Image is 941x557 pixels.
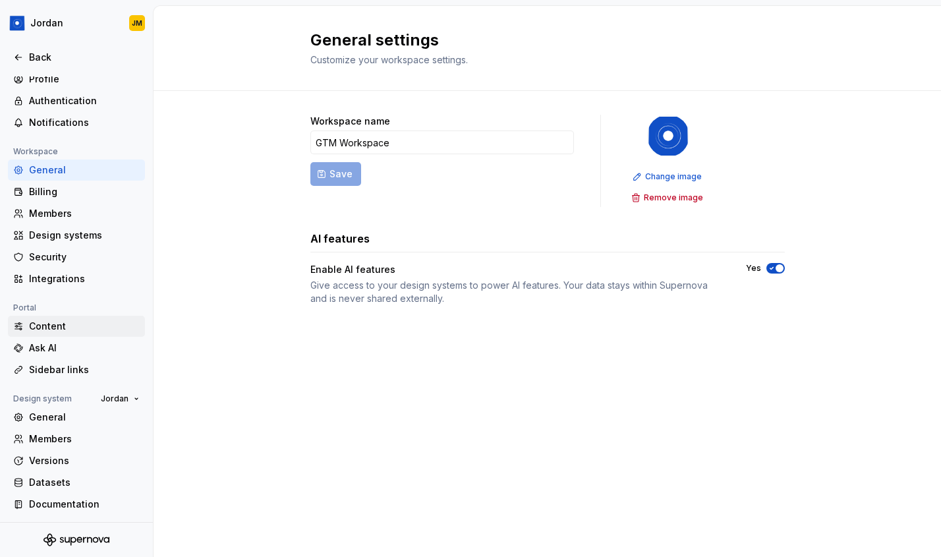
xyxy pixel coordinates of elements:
a: Notifications [8,112,145,133]
div: Content [29,320,140,333]
a: Integrations [8,268,145,289]
div: Datasets [29,476,140,489]
div: Billing [29,185,140,198]
div: Workspace [8,144,63,160]
a: Back [8,47,145,68]
div: Enable AI features [310,263,722,276]
label: Workspace name [310,115,390,128]
a: Authentication [8,90,145,111]
a: Ask AI [8,337,145,359]
div: Documentation [29,498,140,511]
a: Design systems [8,225,145,246]
div: Sidebar links [29,363,140,376]
div: Give access to your design systems to power AI features. Your data stays within Supernova and is ... [310,279,722,305]
a: Sidebar links [8,359,145,380]
svg: Supernova Logo [43,533,109,546]
div: Design systems [29,229,140,242]
span: Remove image [644,192,703,203]
a: Billing [8,181,145,202]
button: Remove image [627,189,709,207]
span: Customize your workspace settings. [310,54,468,65]
a: Content [8,316,145,337]
img: 049812b6-2877-400d-9dc9-987621144c16.png [647,115,689,157]
div: Back [29,51,140,64]
a: Versions [8,450,145,471]
a: Security [8,247,145,268]
div: Profile [29,73,140,86]
button: Change image [629,167,708,186]
button: JordanJM [3,9,150,38]
div: Security [29,250,140,264]
div: Portal [8,300,42,316]
h2: General settings [310,30,769,51]
span: Change image [645,171,702,182]
div: Members [29,432,140,446]
div: Versions [29,454,140,467]
div: General [29,411,140,424]
div: General [29,163,140,177]
div: Authentication [29,94,140,107]
div: Ask AI [29,341,140,355]
div: Design system [8,391,77,407]
a: Datasets [8,472,145,493]
a: Members [8,428,145,450]
a: Documentation [8,494,145,515]
a: Members [8,203,145,224]
a: General [8,160,145,181]
a: Profile [8,69,145,90]
span: Jordan [101,394,128,404]
img: 049812b6-2877-400d-9dc9-987621144c16.png [9,15,25,31]
div: Notifications [29,116,140,129]
div: Members [29,207,140,220]
h3: AI features [310,231,370,247]
label: Yes [746,263,761,274]
div: Integrations [29,272,140,285]
a: General [8,407,145,428]
div: Jordan [30,16,63,30]
div: JM [132,18,142,28]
